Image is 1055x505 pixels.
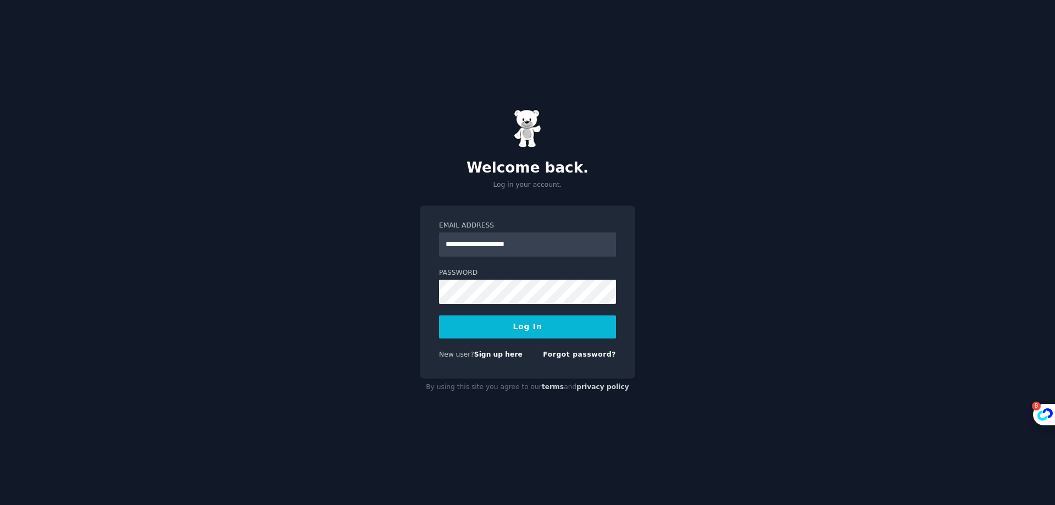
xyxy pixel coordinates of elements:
button: Log In [439,315,616,338]
a: privacy policy [576,383,629,391]
a: terms [542,383,564,391]
label: Email Address [439,221,616,231]
label: Password [439,268,616,278]
a: Forgot password? [543,351,616,358]
div: By using this site you agree to our and [420,379,635,396]
p: Log in your account. [420,180,635,190]
h2: Welcome back. [420,159,635,177]
span: New user? [439,351,474,358]
img: Gummy Bear [514,109,541,148]
a: Sign up here [474,351,523,358]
